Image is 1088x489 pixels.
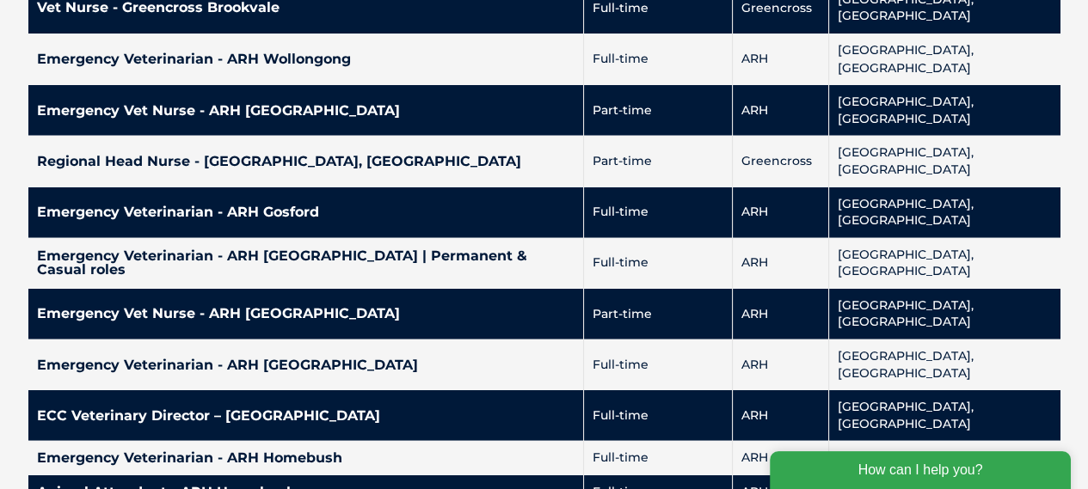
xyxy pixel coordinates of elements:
[37,1,575,15] h4: Vet Nurse - Greencross Brookvale
[584,186,733,237] td: Full-time
[829,288,1060,339] td: [GEOGRAPHIC_DATA], [GEOGRAPHIC_DATA]
[733,84,829,135] td: ARH
[584,339,733,389] td: Full-time
[37,154,575,168] h4: Regional Head Nurse - [GEOGRAPHIC_DATA], [GEOGRAPHIC_DATA]
[733,339,829,389] td: ARH
[37,248,575,276] h4: Emergency Veterinarian - ARH [GEOGRAPHIC_DATA] | Permanent & Casual roles
[37,205,575,218] h4: Emergency Veterinarian - ARH Gosford
[829,135,1060,186] td: [GEOGRAPHIC_DATA], [GEOGRAPHIC_DATA]
[37,306,575,320] h4: Emergency Vet Nurse - ARH [GEOGRAPHIC_DATA]
[584,84,733,135] td: Part-time
[584,135,733,186] td: Part-time
[829,389,1060,440] td: [GEOGRAPHIC_DATA], [GEOGRAPHIC_DATA]
[733,237,829,288] td: ARH
[829,186,1060,237] td: [GEOGRAPHIC_DATA], [GEOGRAPHIC_DATA]
[584,389,733,440] td: Full-time
[829,237,1060,288] td: [GEOGRAPHIC_DATA], [GEOGRAPHIC_DATA]
[733,389,829,440] td: ARH
[37,103,575,117] h4: Emergency Vet Nurse - ARH [GEOGRAPHIC_DATA]
[733,440,829,474] td: ARH
[733,34,829,84] td: ARH
[584,34,733,84] td: Full-time
[37,408,575,422] h4: ECC Veterinary Director – [GEOGRAPHIC_DATA]
[733,186,829,237] td: ARH
[829,84,1060,135] td: [GEOGRAPHIC_DATA], [GEOGRAPHIC_DATA]
[37,358,575,371] h4: Emergency Veterinarian - ARH [GEOGRAPHIC_DATA]
[37,450,575,464] h4: Emergency Veterinarian - ARH Homebush
[584,440,733,474] td: Full-time
[733,288,829,339] td: ARH
[584,288,733,339] td: Part-time
[733,135,829,186] td: Greencross
[10,10,311,48] div: How can I help you?
[829,339,1060,389] td: [GEOGRAPHIC_DATA], [GEOGRAPHIC_DATA]
[37,52,575,66] h4: Emergency Veterinarian - ARH Wollongong
[829,34,1060,84] td: [GEOGRAPHIC_DATA], [GEOGRAPHIC_DATA]
[584,237,733,288] td: Full-time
